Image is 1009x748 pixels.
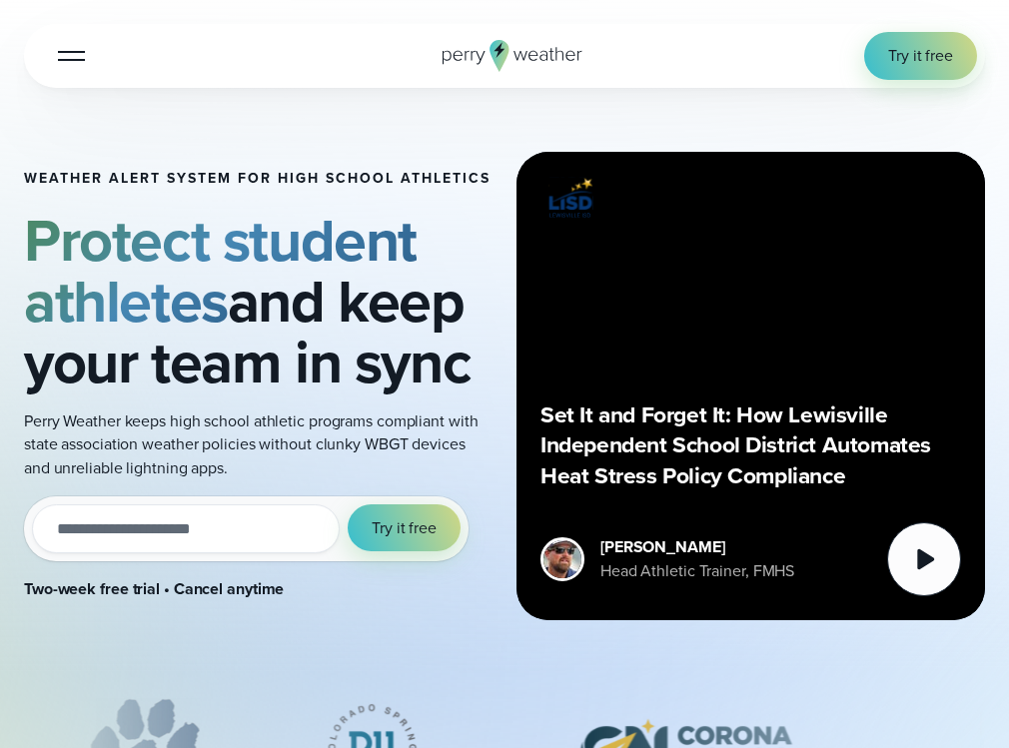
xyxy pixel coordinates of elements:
[24,409,493,480] p: Perry Weather keeps high school athletic programs compliant with state association weather polici...
[348,504,461,552] button: Try it free
[543,540,581,578] img: cody-henschke-headshot
[540,399,961,490] p: Set It and Forget It: How Lewisville Independent School District Automates Heat Stress Policy Com...
[372,516,437,540] span: Try it free
[24,171,493,187] h1: Weather Alert System for High School Athletics
[600,535,794,559] div: [PERSON_NAME]
[24,211,493,392] h2: and keep your team in sync
[24,197,417,346] strong: Protect student athletes
[24,577,284,600] strong: Two-week free trial • Cancel anytime
[864,32,977,80] a: Try it free
[540,176,600,221] img: Lewisville ISD logo
[888,44,953,68] span: Try it free
[600,559,794,583] div: Head Athletic Trainer, FMHS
